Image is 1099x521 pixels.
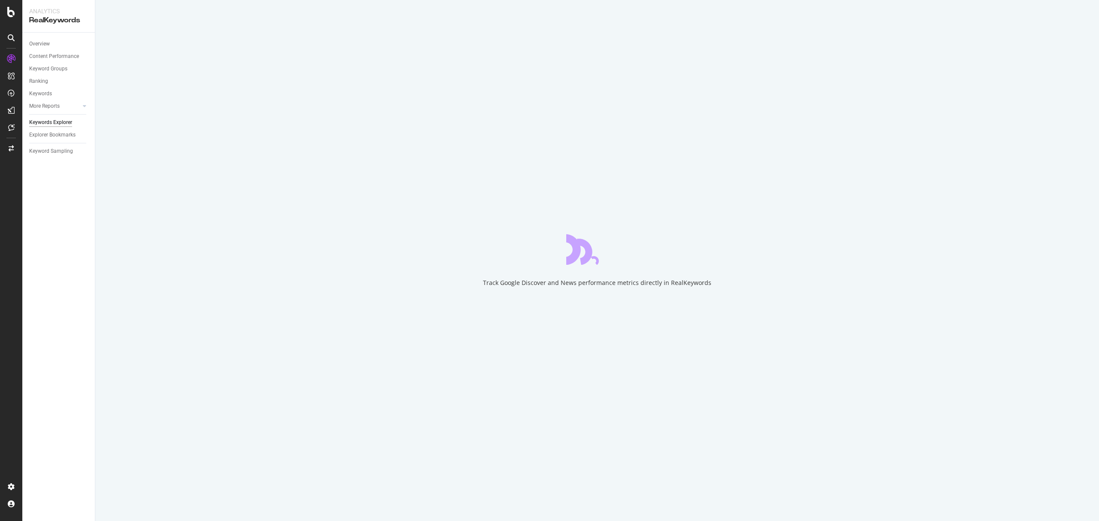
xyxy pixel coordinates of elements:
div: RealKeywords [29,15,88,25]
a: Content Performance [29,52,89,61]
div: More Reports [29,102,60,111]
a: Keywords [29,89,89,98]
div: Ranking [29,77,48,86]
div: Keywords [29,89,52,98]
a: Keyword Sampling [29,147,89,156]
div: Keyword Sampling [29,147,73,156]
div: Keywords Explorer [29,118,72,127]
div: Keyword Groups [29,64,67,73]
a: Keyword Groups [29,64,89,73]
div: Analytics [29,7,88,15]
a: More Reports [29,102,80,111]
div: animation [566,234,628,265]
div: Overview [29,39,50,48]
div: Track Google Discover and News performance metrics directly in RealKeywords [483,279,711,287]
a: Explorer Bookmarks [29,130,89,139]
a: Keywords Explorer [29,118,89,127]
a: Overview [29,39,89,48]
div: Content Performance [29,52,79,61]
a: Ranking [29,77,89,86]
div: Explorer Bookmarks [29,130,76,139]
